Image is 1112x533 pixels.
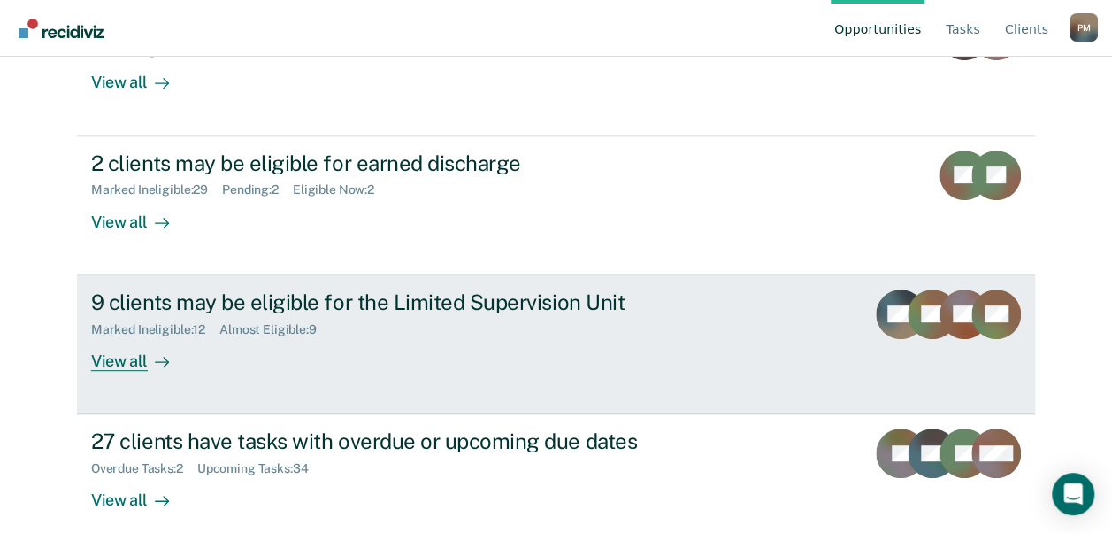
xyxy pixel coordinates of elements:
[91,151,712,176] div: 2 clients may be eligible for earned discharge
[91,182,222,197] div: Marked Ineligible : 29
[91,461,197,476] div: Overdue Tasks : 2
[197,461,323,476] div: Upcoming Tasks : 34
[91,197,190,232] div: View all
[1070,13,1098,42] div: P M
[91,429,712,454] div: 27 clients have tasks with overdue or upcoming due dates
[77,275,1035,414] a: 9 clients may be eligible for the Limited Supervision UnitMarked Ineligible:12Almost Eligible:9Vi...
[91,476,190,511] div: View all
[91,336,190,371] div: View all
[19,19,104,38] img: Recidiviz
[222,182,293,197] div: Pending : 2
[1052,473,1094,515] div: Open Intercom Messenger
[91,58,190,93] div: View all
[1070,13,1098,42] button: Profile dropdown button
[91,322,219,337] div: Marked Ineligible : 12
[219,322,331,337] div: Almost Eligible : 9
[293,182,388,197] div: Eligible Now : 2
[77,136,1035,275] a: 2 clients may be eligible for earned dischargeMarked Ineligible:29Pending:2Eligible Now:2View all
[91,290,712,315] div: 9 clients may be eligible for the Limited Supervision Unit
